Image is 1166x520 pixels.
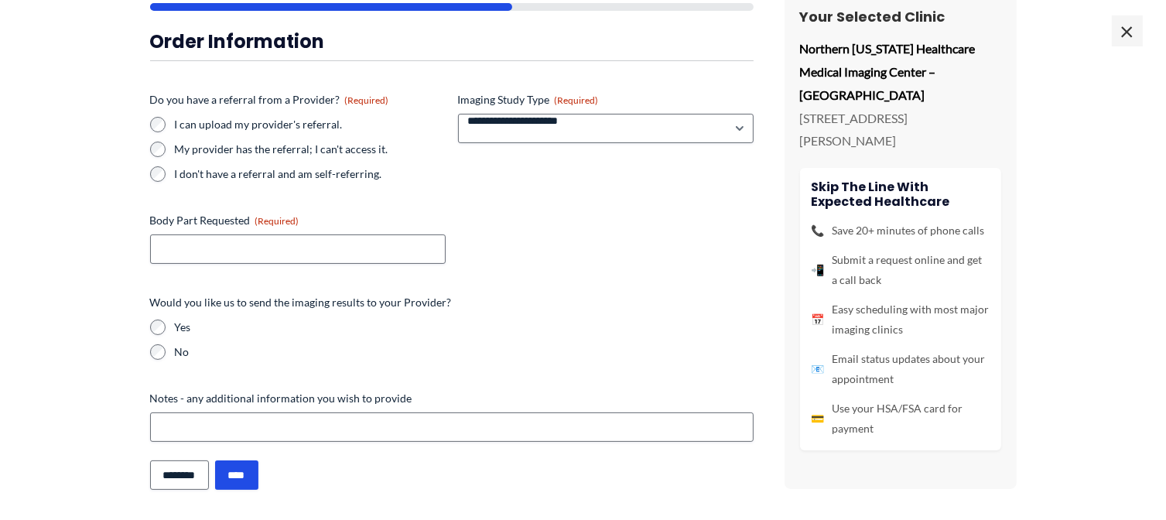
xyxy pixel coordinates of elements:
[812,360,825,380] span: 📧
[1112,15,1143,46] span: ×
[812,409,825,429] span: 💳
[812,221,990,241] li: Save 20+ minutes of phone calls
[255,215,299,227] span: (Required)
[150,29,754,53] h3: Order Information
[150,213,446,228] label: Body Part Requested
[800,8,1001,26] h3: Your Selected Clinic
[812,310,825,330] span: 📅
[175,344,754,360] label: No
[150,391,754,406] label: Notes - any additional information you wish to provide
[175,320,754,335] label: Yes
[800,107,1001,152] p: [STREET_ADDRESS][PERSON_NAME]
[812,350,990,390] li: Email status updates about your appointment
[150,295,452,310] legend: Would you like us to send the imaging results to your Provider?
[812,221,825,241] span: 📞
[175,117,446,132] label: I can upload my provider's referral.
[812,300,990,340] li: Easy scheduling with most major imaging clinics
[458,92,754,108] label: Imaging Study Type
[812,261,825,281] span: 📲
[555,94,599,106] span: (Required)
[812,399,990,440] li: Use your HSA/FSA card for payment
[812,180,990,209] h4: Skip the line with Expected Healthcare
[175,142,446,157] label: My provider has the referral; I can't access it.
[150,92,389,108] legend: Do you have a referral from a Provider?
[345,94,389,106] span: (Required)
[800,38,1001,107] p: Northern [US_STATE] Healthcare Medical Imaging Center – [GEOGRAPHIC_DATA]
[812,251,990,291] li: Submit a request online and get a call back
[175,166,446,182] label: I don't have a referral and am self-referring.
